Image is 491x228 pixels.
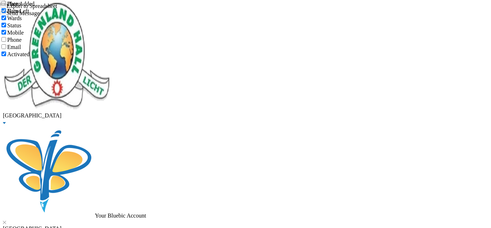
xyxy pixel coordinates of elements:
[6,3,57,9] span: Export to Spreadsheet
[1,37,6,42] input: Phone
[7,15,22,21] span: Wards
[7,37,22,43] span: Phone
[3,112,488,119] div: [GEOGRAPHIC_DATA]
[1,15,6,20] input: Wards
[7,30,24,36] span: Mobile
[95,213,146,219] span: Your Bluebic Account
[1,52,6,56] input: Activated
[7,51,29,57] span: Activated
[1,30,6,35] input: Mobile
[1,44,6,49] input: Email
[7,44,21,50] span: Email
[7,22,21,28] span: Status
[1,23,6,27] input: Status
